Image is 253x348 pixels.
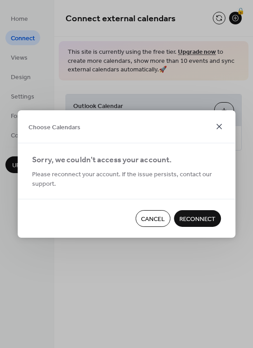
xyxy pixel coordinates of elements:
span: Choose Calendars [28,122,80,132]
div: Sorry, we couldn't access your account. [32,154,219,167]
button: Cancel [136,210,170,227]
button: Reconnect [174,210,221,227]
span: Cancel [141,215,165,224]
span: Reconnect [179,215,216,224]
span: Please reconnect your account. If the issue persists, contact our support. [32,170,221,189]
